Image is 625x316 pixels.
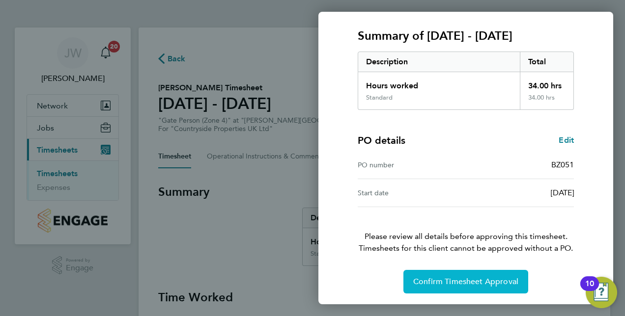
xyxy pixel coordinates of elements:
[586,277,617,308] button: Open Resource Center, 10 new notifications
[520,52,574,72] div: Total
[559,134,574,146] a: Edit
[403,270,528,293] button: Confirm Timesheet Approval
[551,160,574,169] span: BZ051
[358,52,574,110] div: Summary of 04 - 10 Aug 2025
[346,242,586,254] span: Timesheets for this client cannot be approved without a PO.
[413,277,518,287] span: Confirm Timesheet Approval
[358,187,466,199] div: Start date
[358,159,466,171] div: PO number
[520,94,574,109] div: 34.00 hrs
[466,187,574,199] div: [DATE]
[358,72,520,94] div: Hours worked
[585,284,594,296] div: 10
[520,72,574,94] div: 34.00 hrs
[559,135,574,145] span: Edit
[358,52,520,72] div: Description
[346,207,586,254] p: Please review all details before approving this timesheet.
[366,94,393,102] div: Standard
[358,28,574,44] h3: Summary of [DATE] - [DATE]
[358,133,405,147] h4: PO details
